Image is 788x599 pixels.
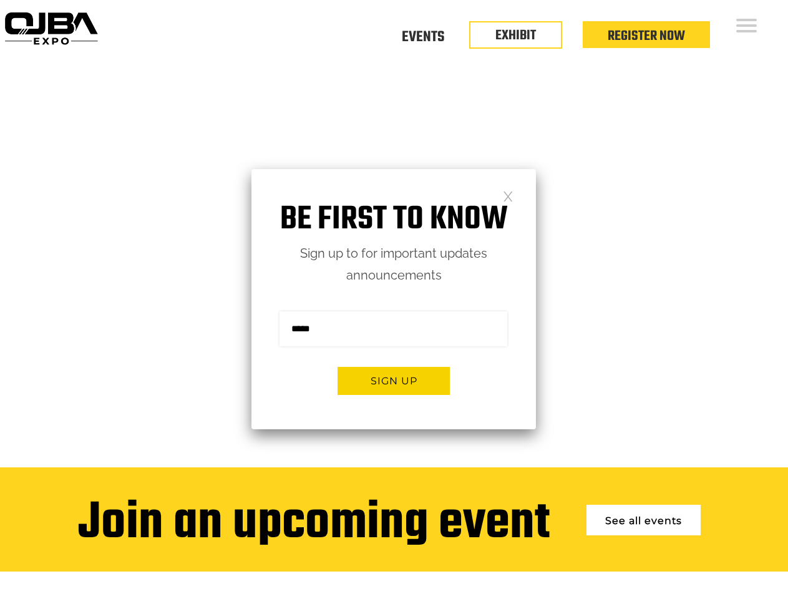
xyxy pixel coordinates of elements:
[338,367,450,395] button: Sign up
[495,25,536,46] a: EXHIBIT
[503,190,513,201] a: Close
[251,243,536,286] p: Sign up to for important updates announcements
[586,505,701,535] a: See all events
[251,200,536,240] h1: Be first to know
[608,26,685,47] a: Register Now
[78,495,550,553] div: Join an upcoming event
